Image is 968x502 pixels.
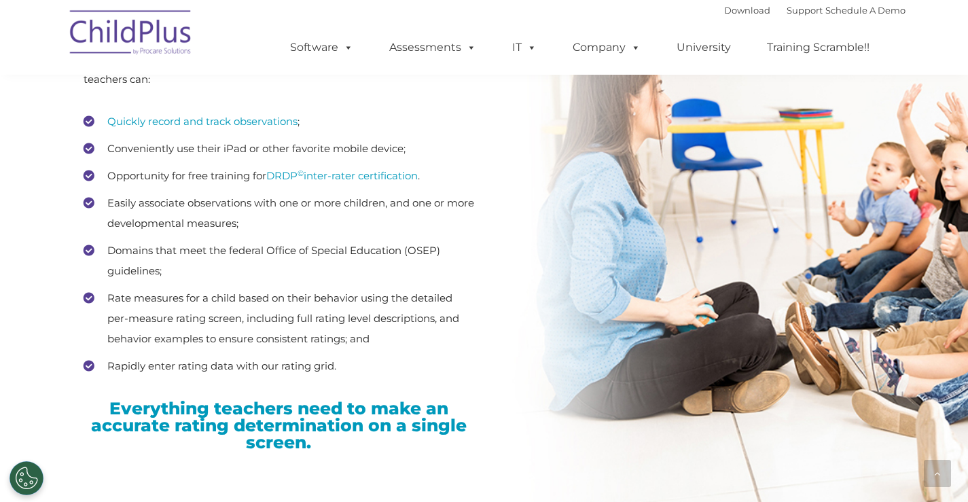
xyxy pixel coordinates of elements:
[753,34,883,61] a: Training Scramble!!
[91,398,467,452] span: Everything teachers need to make an accurate rating determination on a single screen.
[746,355,968,502] iframe: Chat Widget
[84,111,474,132] li: ;
[84,356,474,376] li: Rapidly enter rating data with our rating grid.
[10,461,43,495] button: Cookies Settings
[559,34,654,61] a: Company
[825,5,906,16] a: Schedule A Demo
[84,240,474,281] li: Domains that meet the federal Office of Special Education (OSEP) guidelines;
[724,5,770,16] a: Download
[84,288,474,349] li: Rate measures for a child based on their behavior using the detailed per-measure rating screen, i...
[276,34,367,61] a: Software
[266,169,418,182] a: DRDP©inter-rater certification
[499,34,550,61] a: IT
[63,1,199,69] img: ChildPlus by Procare Solutions
[107,115,298,128] a: Quickly record and track observations
[84,193,474,234] li: Easily associate observations with one or more children, and one or more developmental measures;
[84,166,474,186] li: Opportunity for free training for .
[663,34,745,61] a: University
[787,5,823,16] a: Support
[724,5,906,16] font: |
[298,168,304,178] sup: ©
[376,34,490,61] a: Assessments
[84,139,474,159] li: Conveniently use their iPad or other favorite mobile device;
